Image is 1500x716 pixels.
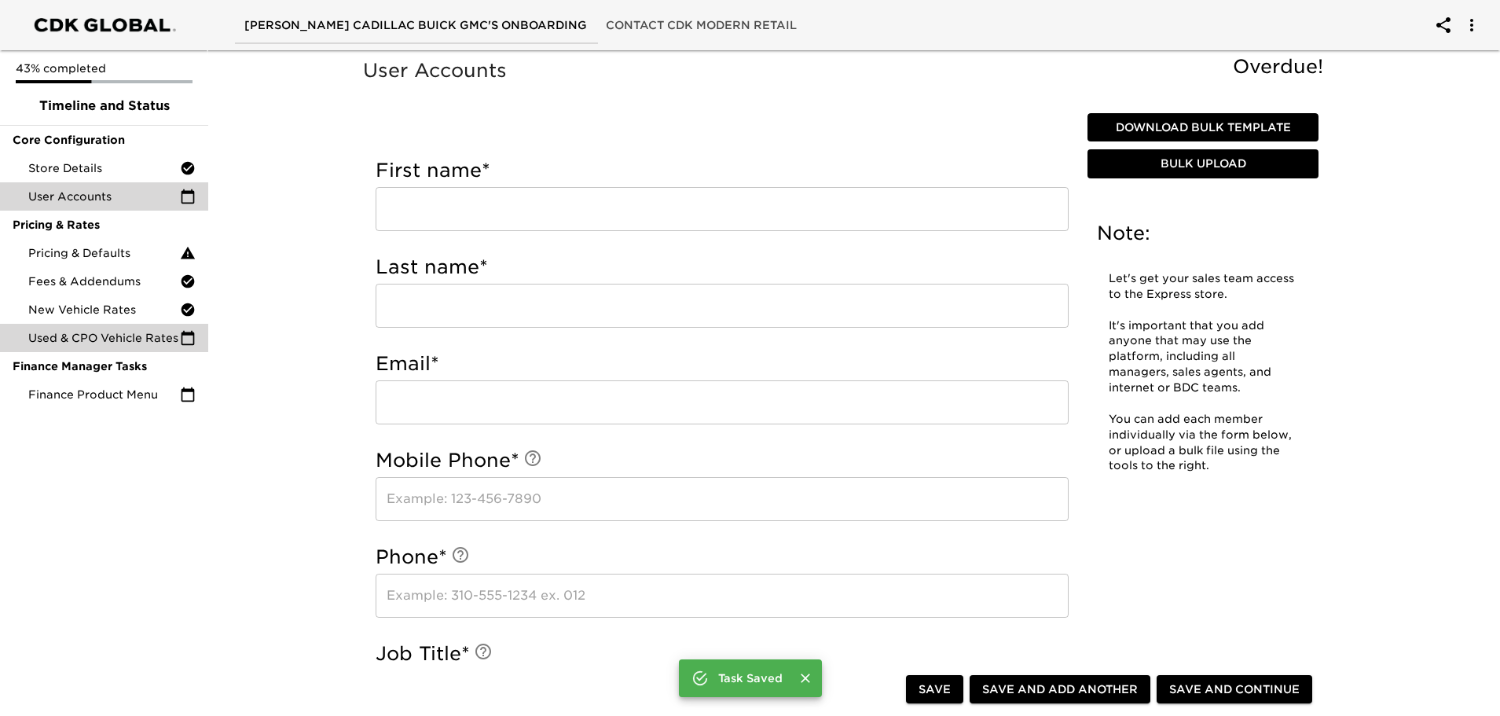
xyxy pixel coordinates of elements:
[1425,6,1462,44] button: account of current user
[1094,118,1312,138] span: Download Bulk Template
[28,274,180,289] span: Fees & Addendums
[606,16,797,35] span: Contact CDK Modern Retail
[1169,680,1300,699] span: Save and Continue
[244,16,587,35] span: [PERSON_NAME] Cadillac Buick GMC's Onboarding
[1109,271,1297,303] p: Let's get your sales team access to the Express store.
[718,664,783,692] div: Task Saved
[376,574,1069,618] input: Example: 310-555-1234 ex. 012
[1109,318,1297,396] p: It's important that you add anyone that may use the platform, including all managers, sales agent...
[919,680,951,699] span: Save
[376,641,1069,666] h5: Job Title
[1097,221,1309,246] h5: Note:
[13,132,196,148] span: Core Configuration
[1157,675,1312,704] button: Save and Continue
[13,358,196,374] span: Finance Manager Tasks
[1233,55,1323,78] span: Overdue!
[13,217,196,233] span: Pricing & Rates
[376,477,1069,521] input: Example: 123-456-7890
[906,675,963,704] button: Save
[16,61,193,76] p: 43% completed
[376,158,1069,183] h5: First name
[1087,113,1318,142] button: Download Bulk Template
[376,448,1069,473] h5: Mobile Phone
[13,97,196,116] span: Timeline and Status
[28,245,180,261] span: Pricing & Defaults
[982,680,1138,699] span: Save and Add Another
[1453,6,1491,44] button: account of current user
[376,351,1069,376] h5: Email
[28,160,180,176] span: Store Details
[376,255,1069,280] h5: Last name
[1094,154,1312,174] span: Bulk Upload
[376,545,1069,570] h5: Phone
[970,675,1150,704] button: Save and Add Another
[1109,412,1297,475] p: You can add each member individually via the form below, or upload a bulk file using the tools to...
[28,302,180,318] span: New Vehicle Rates
[28,387,180,402] span: Finance Product Menu
[363,58,1331,83] h5: User Accounts
[1087,149,1318,178] button: Bulk Upload
[28,189,180,204] span: User Accounts
[28,330,180,346] span: Used & CPO Vehicle Rates
[795,668,816,688] button: Close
